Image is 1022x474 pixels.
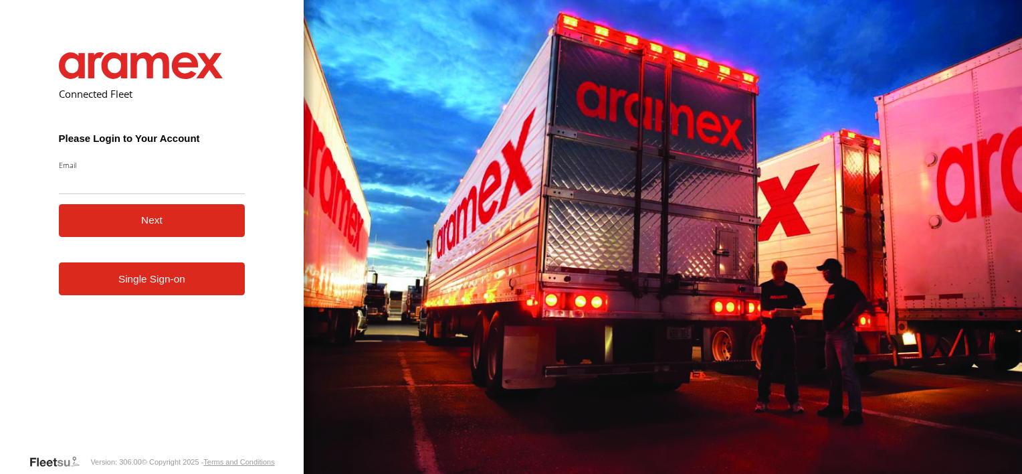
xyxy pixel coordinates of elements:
[59,262,245,295] a: Single Sign-on
[142,458,275,466] div: © Copyright 2025 -
[59,52,223,79] img: Aramex
[29,455,90,469] a: Visit our Website
[59,133,245,144] h3: Please Login to Your Account
[90,458,141,466] div: Version: 306.00
[203,458,274,466] a: Terms and Conditions
[59,87,245,100] h2: Connected Fleet
[59,160,245,170] label: Email
[59,204,245,237] button: Next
